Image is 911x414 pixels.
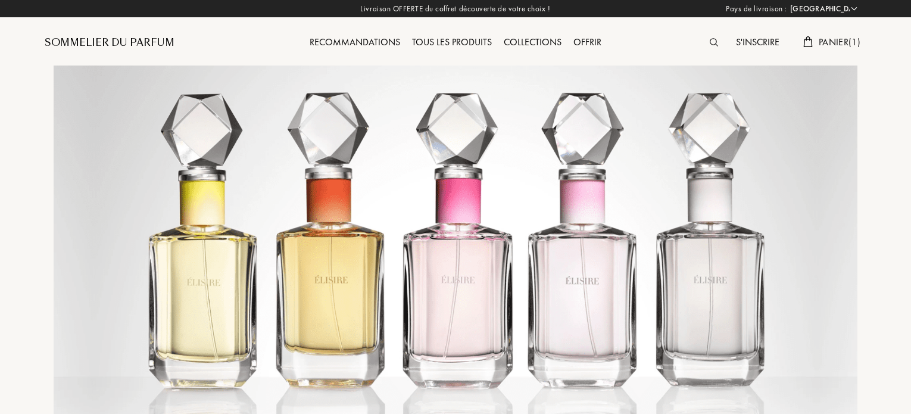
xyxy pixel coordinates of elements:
[730,36,785,48] a: S'inscrire
[406,36,498,48] a: Tous les produits
[803,36,813,47] img: cart.svg
[498,35,567,51] div: Collections
[45,36,174,50] a: Sommelier du Parfum
[406,35,498,51] div: Tous les produits
[304,35,406,51] div: Recommandations
[567,36,607,48] a: Offrir
[819,36,860,48] span: Panier ( 1 )
[304,36,406,48] a: Recommandations
[710,38,718,46] img: search_icn.svg
[567,35,607,51] div: Offrir
[726,3,787,15] span: Pays de livraison :
[498,36,567,48] a: Collections
[730,35,785,51] div: S'inscrire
